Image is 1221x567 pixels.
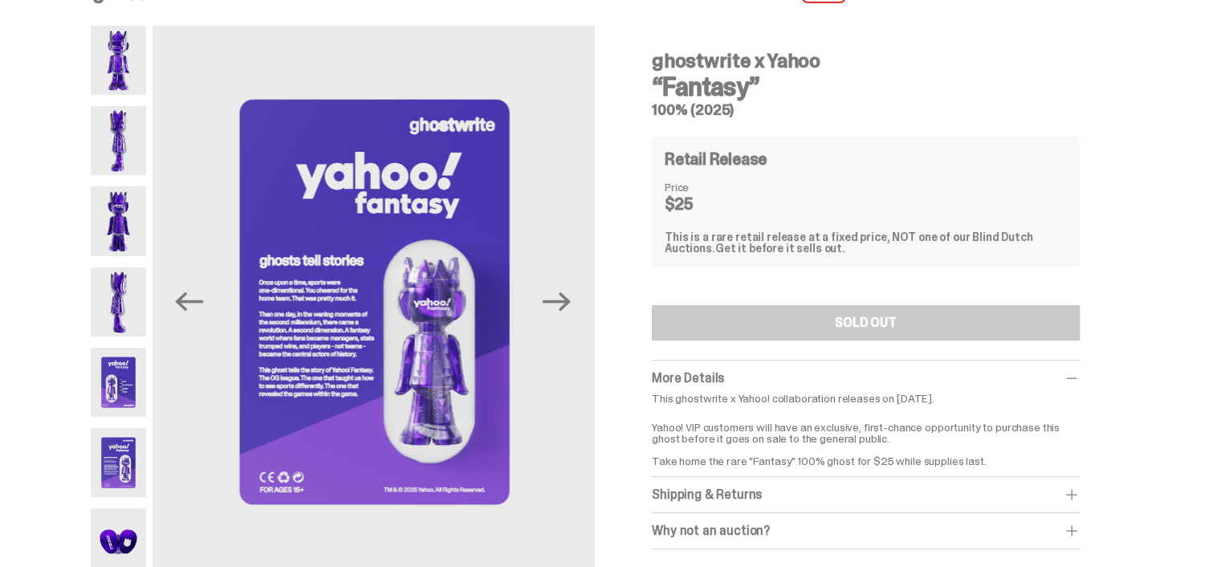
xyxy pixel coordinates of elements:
[172,284,207,320] button: Previous
[652,523,1080,539] div: Why not an auction?
[91,267,146,337] img: Yahoo-HG---4.png
[91,348,146,417] img: Yahoo-HG---5.png
[652,305,1080,341] button: SOLD OUT
[652,103,1080,117] h5: 100% (2025)
[539,284,575,320] button: Next
[715,241,845,255] span: Get it before it sells out.
[652,487,1080,503] div: Shipping & Returns
[91,26,146,95] img: Yahoo-HG---1.png
[665,151,767,167] h4: Retail Release
[665,196,745,212] dd: $25
[91,428,146,497] img: Yahoo-HG---6.png
[665,231,1067,254] div: This is a rare retail release at a fixed price, NOT one of our Blind Dutch Auctions.
[652,369,724,386] span: More Details
[91,186,146,255] img: Yahoo-HG---3.png
[652,51,1080,71] h4: ghostwrite x Yahoo
[652,74,1080,100] h3: “Fantasy”
[91,106,146,175] img: Yahoo-HG---2.png
[652,393,1080,404] p: This ghostwrite x Yahoo! collaboration releases on [DATE].
[652,410,1080,467] p: Yahoo! VIP customers will have an exclusive, first-chance opportunity to purchase this ghost befo...
[665,182,745,193] dt: Price
[835,316,897,329] div: SOLD OUT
